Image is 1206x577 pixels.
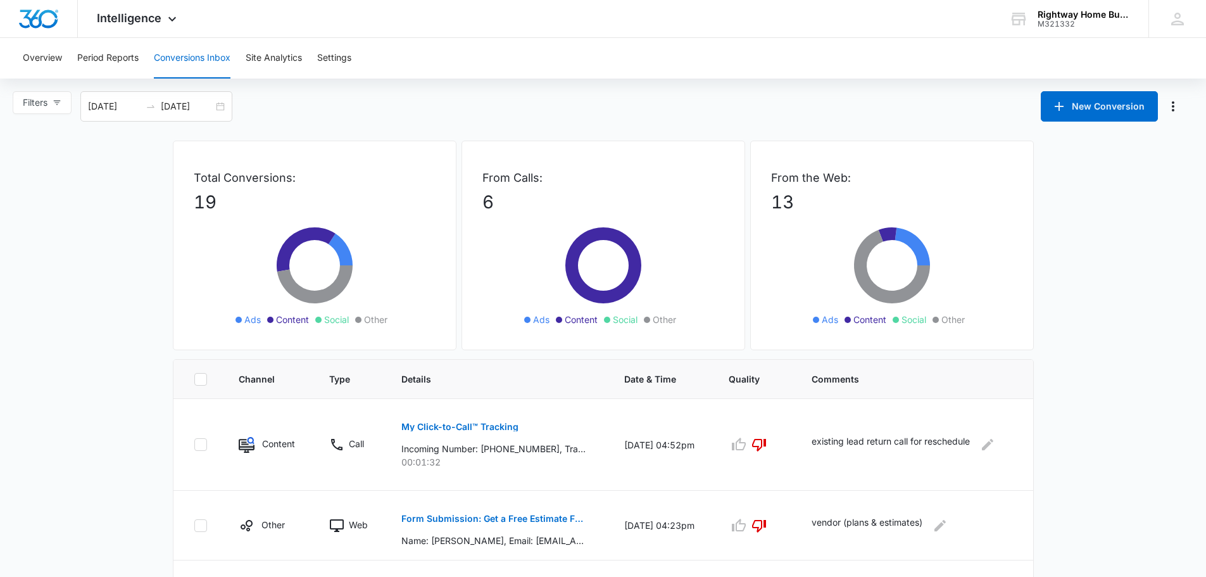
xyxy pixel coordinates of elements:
[246,38,302,79] button: Site Analytics
[812,434,970,455] p: existing lead return call for reschedule
[822,313,838,326] span: Ads
[1038,20,1130,29] div: account id
[401,412,518,442] button: My Click-to-Call™ Tracking
[161,99,213,113] input: End date
[77,38,139,79] button: Period Reports
[146,101,156,111] span: to
[729,372,763,386] span: Quality
[977,434,998,455] button: Edit Comments
[930,516,950,536] button: Edit Comments
[276,313,309,326] span: Content
[812,516,922,536] p: vendor (plans & estimates)
[1041,91,1158,122] button: New Conversion
[624,372,680,386] span: Date & Time
[533,313,550,326] span: Ads
[349,518,368,531] p: Web
[401,534,586,547] p: Name: [PERSON_NAME], Email: [EMAIL_ADDRESS][DOMAIN_NAME], Phone: [PHONE_NUMBER], Zip Code: 94304,...
[23,38,62,79] button: Overview
[613,313,638,326] span: Social
[812,372,995,386] span: Comments
[401,514,586,523] p: Form Submission: Get a Free Estimate Form - NEW [DATE]
[261,518,285,531] p: Other
[401,455,594,469] p: 00:01:32
[609,491,713,561] td: [DATE] 04:23pm
[1038,10,1130,20] div: account name
[1163,96,1183,117] button: Manage Numbers
[324,313,349,326] span: Social
[482,169,724,186] p: From Calls:
[239,372,280,386] span: Channel
[771,169,1013,186] p: From the Web:
[23,96,47,110] span: Filters
[262,437,295,450] p: Content
[154,38,230,79] button: Conversions Inbox
[401,422,518,431] p: My Click-to-Call™ Tracking
[609,399,713,491] td: [DATE] 04:52pm
[482,189,724,215] p: 6
[401,372,575,386] span: Details
[853,313,886,326] span: Content
[401,504,586,534] button: Form Submission: Get a Free Estimate Form - NEW [DATE]
[941,313,965,326] span: Other
[146,101,156,111] span: swap-right
[97,11,161,25] span: Intelligence
[244,313,261,326] span: Ads
[13,91,72,114] button: Filters
[194,169,436,186] p: Total Conversions:
[653,313,676,326] span: Other
[349,437,364,450] p: Call
[329,372,353,386] span: Type
[401,442,586,455] p: Incoming Number: [PHONE_NUMBER], Tracking Number: [PHONE_NUMBER], Ring To: [PHONE_NUMBER], Caller...
[317,38,351,79] button: Settings
[364,313,387,326] span: Other
[901,313,926,326] span: Social
[194,189,436,215] p: 19
[565,313,598,326] span: Content
[771,189,1013,215] p: 13
[88,99,141,113] input: Start date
